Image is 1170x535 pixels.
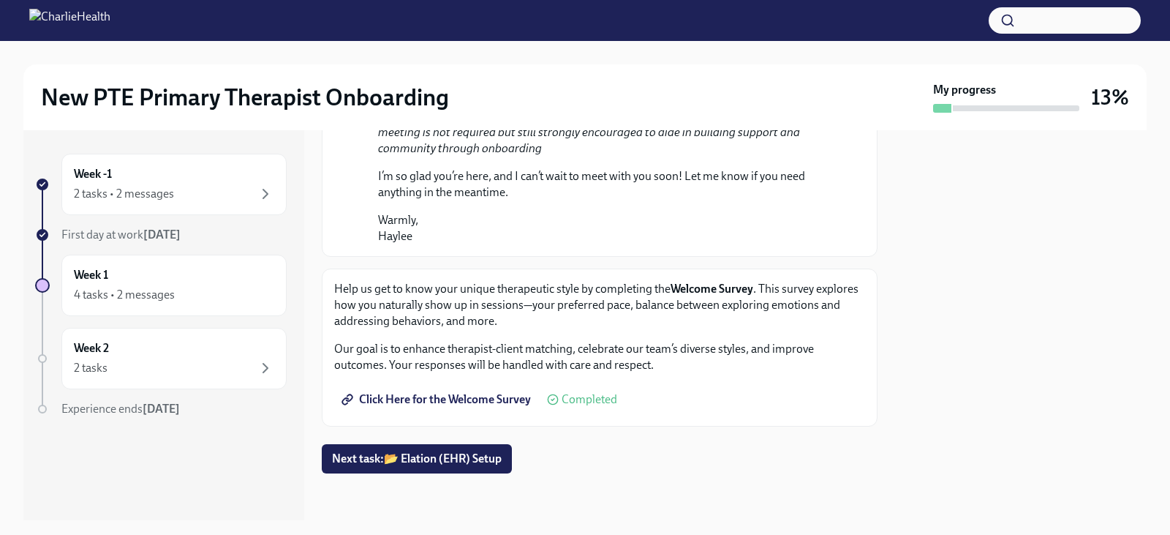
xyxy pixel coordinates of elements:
[74,186,174,202] div: 2 tasks • 2 messages
[671,282,753,296] strong: Welcome Survey
[61,402,180,416] span: Experience ends
[334,281,865,329] p: Help us get to know your unique therapeutic style by completing the . This survey explores how yo...
[378,109,840,155] em: Note: for part-time PTs this meeting is not required but still strongly encouraged to aide in bui...
[334,341,865,373] p: Our goal is to enhance therapist-client matching, celebrate our team’s diverse styles, and improv...
[61,228,181,242] span: First day at work
[35,328,287,389] a: Week 22 tasks
[74,340,109,356] h6: Week 2
[344,392,531,407] span: Click Here for the Welcome Survey
[143,402,180,416] strong: [DATE]
[562,394,617,405] span: Completed
[332,452,502,466] span: Next task : 📂 Elation (EHR) Setup
[74,360,107,376] div: 2 tasks
[35,255,287,316] a: Week 14 tasks • 2 messages
[74,267,108,283] h6: Week 1
[74,166,112,182] h6: Week -1
[378,212,842,244] p: Warmly, Haylee
[41,83,449,112] h2: New PTE Primary Therapist Onboarding
[334,385,541,414] a: Click Here for the Welcome Survey
[933,82,996,98] strong: My progress
[143,228,181,242] strong: [DATE]
[74,287,175,303] div: 4 tasks • 2 messages
[35,227,287,243] a: First day at work[DATE]
[1091,84,1129,111] h3: 13%
[35,154,287,215] a: Week -12 tasks • 2 messages
[378,168,842,201] p: I’m so glad you’re here, and I can’t wait to meet with you soon! Let me know if you need anything...
[322,444,512,474] button: Next task:📂 Elation (EHR) Setup
[29,9,110,32] img: CharlieHealth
